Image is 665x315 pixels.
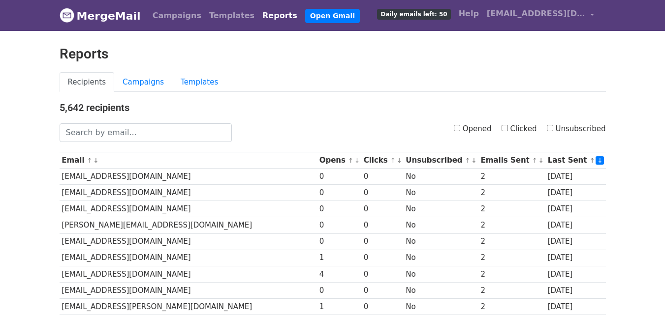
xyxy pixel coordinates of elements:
[60,102,606,114] h4: 5,642 recipients
[317,185,361,201] td: 0
[502,125,508,131] input: Clicked
[361,266,404,282] td: 0
[472,157,477,164] a: ↓
[478,169,545,185] td: 2
[60,8,74,23] img: MergeMail logo
[404,250,478,266] td: No
[545,201,606,217] td: [DATE]
[487,8,585,20] span: [EMAIL_ADDRESS][DOMAIN_NAME]
[361,185,404,201] td: 0
[60,233,317,250] td: [EMAIL_ADDRESS][DOMAIN_NAME]
[60,266,317,282] td: [EMAIL_ADDRESS][DOMAIN_NAME]
[404,233,478,250] td: No
[478,217,545,233] td: 2
[478,266,545,282] td: 2
[545,233,606,250] td: [DATE]
[305,9,360,23] a: Open Gmail
[390,157,396,164] a: ↑
[478,298,545,315] td: 2
[317,217,361,233] td: 0
[545,266,606,282] td: [DATE]
[60,5,141,26] a: MergeMail
[590,157,595,164] a: ↑
[361,250,404,266] td: 0
[94,157,99,164] a: ↓
[373,4,454,24] a: Daily emails left: 50
[60,298,317,315] td: [EMAIL_ADDRESS][PERSON_NAME][DOMAIN_NAME]
[60,250,317,266] td: [EMAIL_ADDRESS][DOMAIN_NAME]
[404,152,478,169] th: Unsubscribed
[377,9,450,20] span: Daily emails left: 50
[60,282,317,298] td: [EMAIL_ADDRESS][DOMAIN_NAME]
[404,217,478,233] td: No
[60,72,115,92] a: Recipients
[317,282,361,298] td: 0
[60,123,232,142] input: Search by email...
[404,282,478,298] td: No
[60,201,317,217] td: [EMAIL_ADDRESS][DOMAIN_NAME]
[545,217,606,233] td: [DATE]
[455,4,483,24] a: Help
[545,282,606,298] td: [DATE]
[478,185,545,201] td: 2
[361,282,404,298] td: 0
[317,201,361,217] td: 0
[454,125,460,131] input: Opened
[478,233,545,250] td: 2
[361,152,404,169] th: Clicks
[317,250,361,266] td: 1
[596,156,604,165] a: ↓
[361,217,404,233] td: 0
[454,123,492,135] label: Opened
[404,201,478,217] td: No
[478,282,545,298] td: 2
[361,169,404,185] td: 0
[545,169,606,185] td: [DATE]
[478,152,545,169] th: Emails Sent
[547,123,606,135] label: Unsubscribed
[478,250,545,266] td: 2
[465,157,471,164] a: ↑
[545,298,606,315] td: [DATE]
[545,152,606,169] th: Last Sent
[317,169,361,185] td: 0
[60,217,317,233] td: [PERSON_NAME][EMAIL_ADDRESS][DOMAIN_NAME]
[404,169,478,185] td: No
[149,6,205,26] a: Campaigns
[483,4,598,27] a: [EMAIL_ADDRESS][DOMAIN_NAME]
[87,157,93,164] a: ↑
[60,152,317,169] th: Email
[354,157,360,164] a: ↓
[317,266,361,282] td: 4
[545,250,606,266] td: [DATE]
[478,201,545,217] td: 2
[532,157,538,164] a: ↑
[538,157,544,164] a: ↓
[545,185,606,201] td: [DATE]
[317,152,361,169] th: Opens
[404,298,478,315] td: No
[502,123,537,135] label: Clicked
[404,185,478,201] td: No
[205,6,258,26] a: Templates
[397,157,402,164] a: ↓
[172,72,226,92] a: Templates
[361,233,404,250] td: 0
[60,169,317,185] td: [EMAIL_ADDRESS][DOMAIN_NAME]
[60,185,317,201] td: [EMAIL_ADDRESS][DOMAIN_NAME]
[361,201,404,217] td: 0
[361,298,404,315] td: 0
[60,46,606,62] h2: Reports
[348,157,353,164] a: ↑
[547,125,553,131] input: Unsubscribed
[317,298,361,315] td: 1
[114,72,172,92] a: Campaigns
[404,266,478,282] td: No
[317,233,361,250] td: 0
[258,6,301,26] a: Reports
